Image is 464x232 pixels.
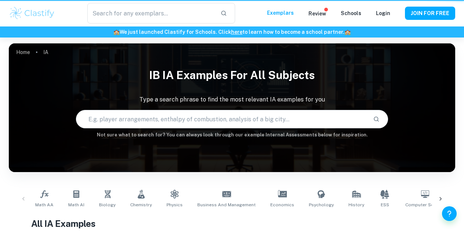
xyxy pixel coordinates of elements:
[113,29,120,35] span: 🏫
[31,217,433,230] h1: All IA Examples
[405,7,455,20] button: JOIN FOR FREE
[9,95,455,104] p: Type a search phrase to find the most relevant IA examples for you
[381,201,389,208] span: ESS
[1,28,463,36] h6: We just launched Clastify for Schools. Click to learn how to become a school partner.
[442,206,457,221] button: Help and Feedback
[197,201,256,208] span: Business and Management
[87,3,215,24] input: Search for any exemplars...
[9,64,455,86] h1: IB IA examples for all subjects
[130,201,152,208] span: Chemistry
[9,6,55,21] img: Clastify logo
[99,201,116,208] span: Biology
[309,201,334,208] span: Psychology
[370,113,383,125] button: Search
[341,10,361,16] a: Schools
[376,10,390,16] a: Login
[308,10,326,18] p: Review
[167,201,183,208] span: Physics
[270,201,294,208] span: Economics
[43,48,48,56] p: IA
[348,201,364,208] span: History
[344,29,351,35] span: 🏫
[16,47,30,57] a: Home
[231,29,242,35] a: here
[267,9,294,17] p: Exemplars
[9,131,455,139] h6: Not sure what to search for? You can always look through our example Internal Assessments below f...
[405,201,445,208] span: Computer Science
[76,109,368,129] input: E.g. player arrangements, enthalpy of combustion, analysis of a big city...
[68,201,84,208] span: Math AI
[35,201,54,208] span: Math AA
